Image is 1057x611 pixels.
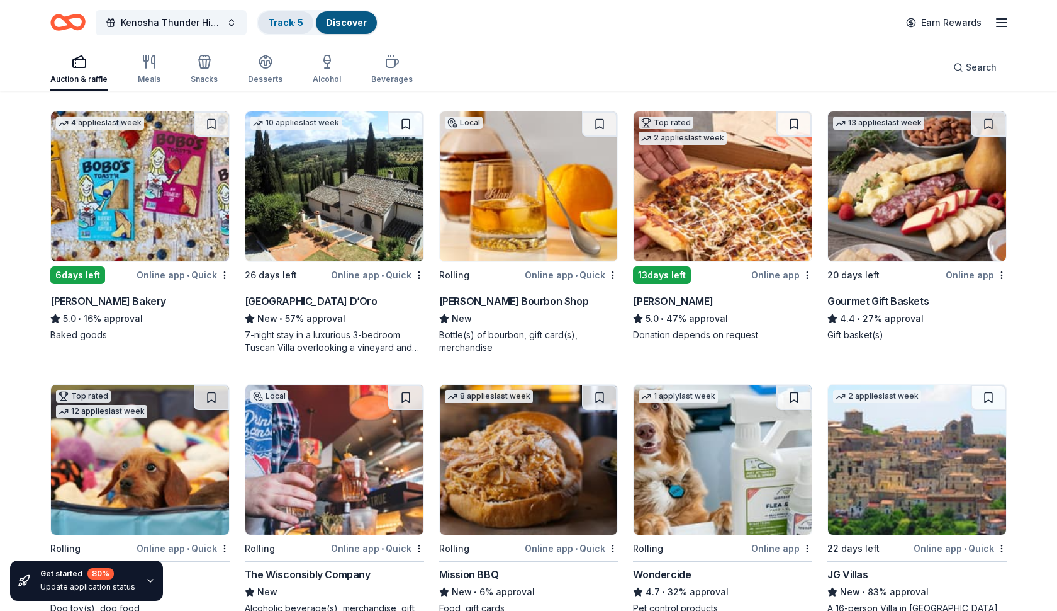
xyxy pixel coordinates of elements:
button: Beverages [371,49,413,91]
button: Meals [138,49,160,91]
span: Search [966,60,997,75]
button: Alcohol [313,49,341,91]
span: 4.4 [840,311,855,326]
div: Gourmet Gift Baskets [827,294,929,309]
span: • [661,314,664,324]
div: Rolling [633,541,663,556]
span: • [575,544,578,554]
span: • [863,587,866,597]
div: 47% approval [633,311,812,326]
div: JG Villas [827,567,868,582]
a: Image for Blanton's Bourbon ShopLocalRollingOnline app•Quick[PERSON_NAME] Bourbon ShopNewBottle(s... [439,111,618,354]
button: Auction & raffle [50,49,108,91]
div: Online app [751,267,812,283]
div: Online app [751,540,812,556]
div: Bottle(s) of bourbon, gift card(s), merchandise [439,329,618,354]
img: Image for Villa Sogni D’Oro [245,111,423,261]
div: 6% approval [439,585,618,600]
div: Online app Quick [525,540,618,556]
div: 27% approval [827,311,1007,326]
span: • [575,270,578,280]
div: Online app Quick [137,540,230,556]
div: Local [250,390,288,403]
span: New [257,311,277,326]
a: Discover [326,17,367,28]
div: 32% approval [633,585,812,600]
div: Beverages [371,74,413,84]
div: [PERSON_NAME] [633,294,713,309]
button: Search [943,55,1007,80]
div: 13 applies last week [833,117,924,130]
a: Image for Casey'sTop rated2 applieslast week13days leftOnline app[PERSON_NAME]5.0•47% approvalDon... [633,111,812,341]
span: • [381,544,384,554]
span: 5.0 [646,311,659,326]
div: 16% approval [50,311,230,326]
span: • [663,587,666,597]
div: Rolling [439,268,469,283]
div: Get started [40,568,135,580]
div: Wondercide [633,567,691,582]
div: Rolling [50,541,81,556]
span: • [474,587,477,597]
button: Track· 5Discover [257,10,378,35]
button: Kenosha Thunder High School Hockey Team Fundraiser [96,10,247,35]
span: • [964,544,966,554]
div: 6 days left [50,266,105,284]
div: Online app Quick [331,540,424,556]
div: 20 days left [827,268,880,283]
span: • [381,270,384,280]
div: [PERSON_NAME] Bourbon Shop [439,294,589,309]
span: • [78,314,81,324]
button: Desserts [248,49,282,91]
a: Earn Rewards [898,11,989,34]
span: New [452,311,472,326]
img: Image for Casey's [634,111,812,261]
div: Top rated [639,117,693,129]
a: Track· 5 [268,17,303,28]
div: Donation depends on request [633,329,812,341]
button: Snacks [191,49,218,91]
div: Top rated [56,390,111,403]
div: Online app Quick [914,540,1007,556]
img: Image for Wondercide [634,385,812,535]
div: 12 applies last week [56,405,147,418]
span: • [279,314,282,324]
div: 83% approval [827,585,1007,600]
div: 7-night stay in a luxurious 3-bedroom Tuscan Villa overlooking a vineyard and the ancient walled ... [245,329,424,354]
div: Online app Quick [137,267,230,283]
div: 22 days left [827,541,880,556]
span: • [187,270,189,280]
a: Image for Villa Sogni D’Oro10 applieslast week26 days leftOnline app•Quick[GEOGRAPHIC_DATA] D’Oro... [245,111,424,354]
div: Mission BBQ [439,567,499,582]
div: Snacks [191,74,218,84]
img: Image for Gourmet Gift Baskets [828,111,1006,261]
span: 5.0 [63,311,76,326]
div: Rolling [245,541,275,556]
span: • [858,314,861,324]
div: Gift basket(s) [827,329,1007,341]
a: Home [50,8,86,37]
img: Image for Mission BBQ [440,385,618,535]
div: Auction & raffle [50,74,108,84]
span: New [257,585,277,600]
div: Online app Quick [331,267,424,283]
div: 57% approval [245,311,424,326]
div: 80 % [87,568,114,580]
div: 13 days left [633,266,691,284]
img: Image for Bobo's Bakery [51,111,229,261]
div: Online app Quick [525,267,618,283]
div: 4 applies last week [56,117,144,130]
div: 10 applies last week [250,117,342,130]
div: 26 days left [245,268,297,283]
div: Meals [138,74,160,84]
div: 2 applies last week [833,390,921,403]
span: New [840,585,860,600]
a: Image for Bobo's Bakery4 applieslast week6days leftOnline app•Quick[PERSON_NAME] Bakery5.0•16% ap... [50,111,230,341]
div: Local [445,117,483,129]
span: 4.7 [646,585,660,600]
div: 1 apply last week [639,390,718,403]
img: Image for JG Villas [828,385,1006,535]
img: Image for The Wisconsibly Company [245,385,423,535]
div: Desserts [248,74,282,84]
div: Alcohol [313,74,341,84]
